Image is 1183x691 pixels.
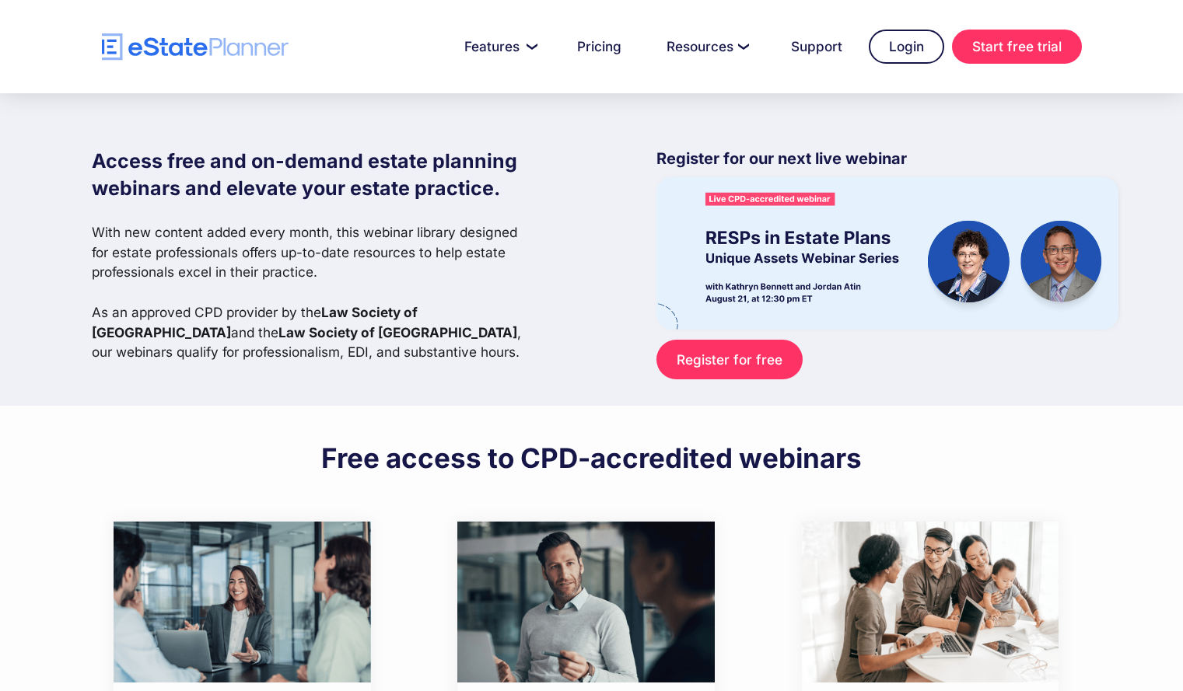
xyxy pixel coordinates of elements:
[558,31,640,62] a: Pricing
[321,441,862,475] h2: Free access to CPD-accredited webinars
[102,33,289,61] a: home
[92,222,534,362] p: With new content added every month, this webinar library designed for estate professionals offers...
[772,31,861,62] a: Support
[278,324,517,340] strong: Law Society of [GEOGRAPHIC_DATA]
[656,148,1118,177] p: Register for our next live webinar
[92,148,534,202] h1: Access free and on-demand estate planning webinars and elevate your estate practice.
[952,30,1082,64] a: Start free trial
[648,31,765,62] a: Resources
[656,340,802,379] a: Register for free
[92,304,418,340] strong: Law Society of [GEOGRAPHIC_DATA]
[446,31,551,62] a: Features
[656,177,1118,329] img: eState Academy webinar
[869,30,944,64] a: Login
